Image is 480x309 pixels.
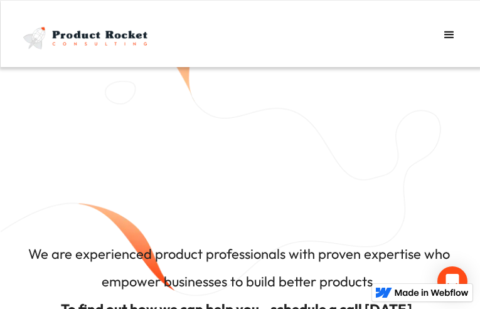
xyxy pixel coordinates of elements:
div: menu [430,16,468,54]
img: Made in Webflow [395,289,469,296]
h4: We are experienced product professionals with proven expertise who empower businesses to build be... [1,234,479,303]
a: home [13,16,154,55]
img: Product Rocket full light logo [19,16,154,55]
div: Open Intercom Messenger [437,266,467,296]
